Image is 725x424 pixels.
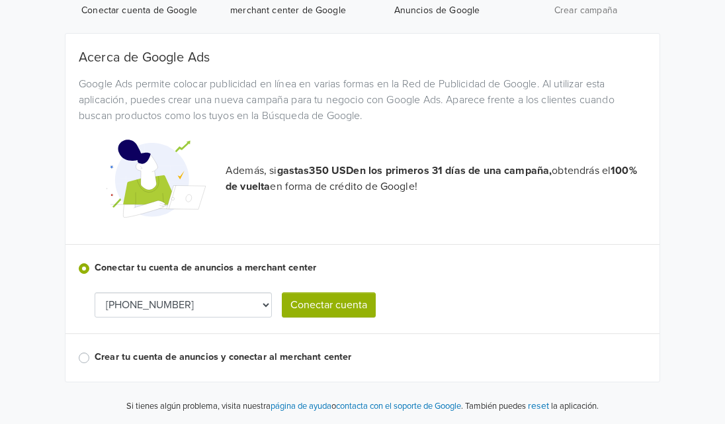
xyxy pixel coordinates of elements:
a: página de ayuda [271,401,331,411]
img: Google Promotional Codes [107,129,206,228]
p: Si tienes algún problema, visita nuestra o . [126,400,463,413]
span: Crear campaña [517,4,655,17]
button: Conectar cuenta [282,292,376,318]
span: Conectar cuenta de Google [70,4,208,17]
p: Además, si obtendrás el en forma de crédito de Google! [226,163,646,194]
h5: Acerca de Google Ads [79,50,646,65]
div: Google Ads permite colocar publicidad en línea en varias formas en la Red de Publicidad de Google... [69,76,656,124]
strong: gastas 350 USD en los primeros 31 días de una campaña, [277,164,552,177]
button: reset [528,398,549,413]
label: Conectar tu cuenta de anuncios a merchant center [95,261,646,275]
label: Crear tu cuenta de anuncios y conectar al merchant center [95,350,646,364]
a: contacta con el soporte de Google [336,401,461,411]
span: Anuncios de Google [368,4,506,17]
span: merchant center de Google [219,4,357,17]
p: También puedes la aplicación. [463,398,599,413]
